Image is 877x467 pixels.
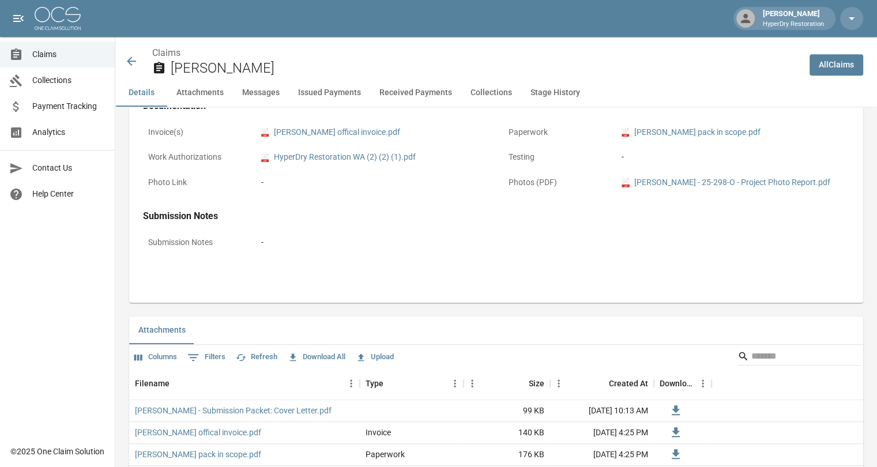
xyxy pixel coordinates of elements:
[694,375,712,392] button: Menu
[464,367,550,400] div: Size
[152,47,180,58] a: Claims
[185,348,228,367] button: Show filters
[366,367,383,400] div: Type
[550,422,654,444] div: [DATE] 4:25 PM
[115,79,167,107] button: Details
[758,8,829,29] div: [PERSON_NAME]
[129,317,863,344] div: related-list tabs
[660,367,694,400] div: Download
[521,79,589,107] button: Stage History
[464,422,550,444] div: 140 KB
[261,176,484,189] div: -
[654,367,712,400] div: Download
[32,100,106,112] span: Payment Tracking
[261,126,400,138] a: pdf[PERSON_NAME] offical invoice.pdf
[167,79,233,107] button: Attachments
[233,79,289,107] button: Messages
[289,79,370,107] button: Issued Payments
[261,236,844,248] div: -
[503,146,607,168] p: Testing
[233,348,280,366] button: Refresh
[152,46,800,60] nav: breadcrumb
[609,367,648,400] div: Created At
[366,427,391,438] div: Invoice
[464,375,481,392] button: Menu
[285,348,348,366] button: Download All
[353,348,397,366] button: Upload
[143,146,247,168] p: Work Authorizations
[550,375,567,392] button: Menu
[143,121,247,144] p: Invoice(s)
[737,347,861,368] div: Search
[32,126,106,138] span: Analytics
[129,317,195,344] button: Attachments
[143,210,849,222] h4: Submission Notes
[261,151,416,163] a: pdfHyperDry Restoration WA (2) (2) (1).pdf
[622,126,761,138] a: pdf[PERSON_NAME] pack in scope.pdf
[550,400,654,422] div: [DATE] 10:13 AM
[763,20,824,29] p: HyperDry Restoration
[135,449,261,460] a: [PERSON_NAME] pack in scope.pdf
[550,367,654,400] div: Created At
[622,151,845,163] div: -
[115,79,877,107] div: anchor tabs
[550,444,654,466] div: [DATE] 4:25 PM
[143,171,247,194] p: Photo Link
[129,367,360,400] div: Filename
[461,79,521,107] button: Collections
[135,367,170,400] div: Filename
[10,446,104,457] div: © 2025 One Claim Solution
[143,231,247,254] p: Submission Notes
[135,427,261,438] a: [PERSON_NAME] offical invoice.pdf
[529,367,544,400] div: Size
[35,7,81,30] img: ocs-logo-white-transparent.png
[503,121,607,144] p: Paperwork
[464,400,550,422] div: 99 KB
[810,54,863,76] a: AllClaims
[32,48,106,61] span: Claims
[503,171,607,194] p: Photos (PDF)
[366,449,405,460] div: Paperwork
[171,60,800,77] h2: [PERSON_NAME]
[360,367,464,400] div: Type
[342,375,360,392] button: Menu
[446,375,464,392] button: Menu
[370,79,461,107] button: Received Payments
[32,162,106,174] span: Contact Us
[131,348,180,366] button: Select columns
[135,405,332,416] a: [PERSON_NAME] - Submission Packet: Cover Letter.pdf
[464,444,550,466] div: 176 KB
[32,74,106,86] span: Collections
[622,176,830,189] a: pdf[PERSON_NAME] - 25-298-O - Project Photo Report.pdf
[7,7,30,30] button: open drawer
[32,188,106,200] span: Help Center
